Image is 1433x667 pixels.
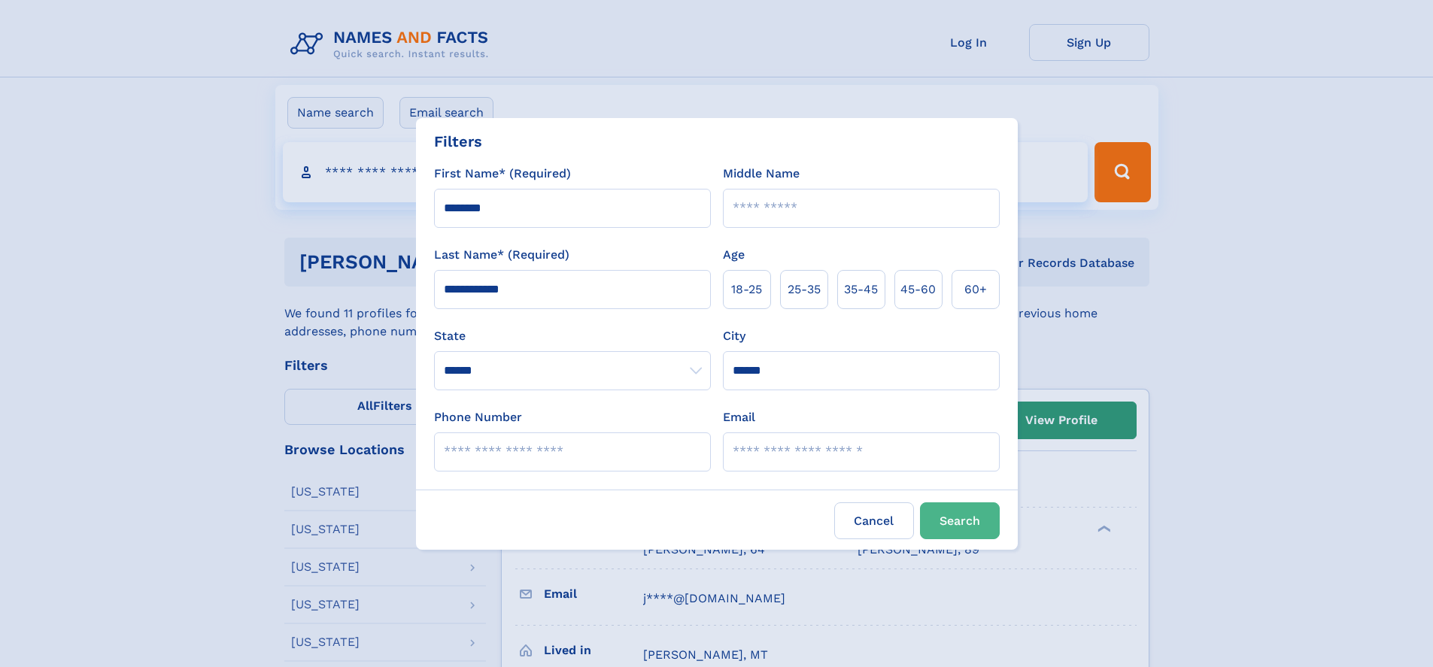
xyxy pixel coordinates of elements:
span: 18‑25 [731,280,762,299]
label: First Name* (Required) [434,165,571,183]
label: Age [723,246,745,264]
label: City [723,327,745,345]
span: 25‑35 [788,280,821,299]
label: Phone Number [434,408,522,426]
span: 45‑60 [900,280,936,299]
div: Filters [434,130,482,153]
label: Email [723,408,755,426]
label: Middle Name [723,165,800,183]
label: Cancel [834,502,914,539]
span: 60+ [964,280,987,299]
label: Last Name* (Required) [434,246,569,264]
button: Search [920,502,1000,539]
label: State [434,327,711,345]
span: 35‑45 [844,280,878,299]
